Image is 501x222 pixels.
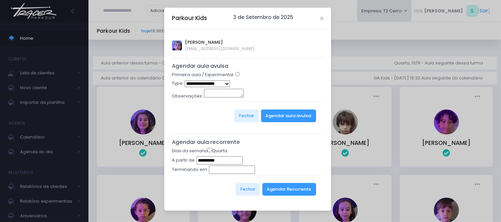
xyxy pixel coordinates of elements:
[172,80,184,87] label: Type:
[172,157,196,164] label: A partir de:
[172,71,234,78] label: Primeira aula / Experimental:
[172,139,324,146] h5: Agendar aula recorrente
[320,17,323,20] button: Close
[208,148,212,152] input: Quarta
[172,93,203,99] label: Observações:
[262,183,316,196] button: Agendar Recorrente
[172,166,208,173] label: Terminando em:
[234,109,259,122] button: Fechar
[172,14,207,22] h5: Parkour Kids
[208,148,227,154] label: Quarta
[261,109,316,122] button: Agendar aula avulsa
[234,14,294,20] h6: 3 de Setembro de 2025
[185,46,255,52] span: [EMAIL_ADDRESS][DOMAIN_NAME]
[172,63,324,69] h5: Agendar aula avulsa
[185,39,255,46] span: [PERSON_NAME]
[172,148,324,203] form: Dias da semana
[236,183,260,196] button: Fechar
